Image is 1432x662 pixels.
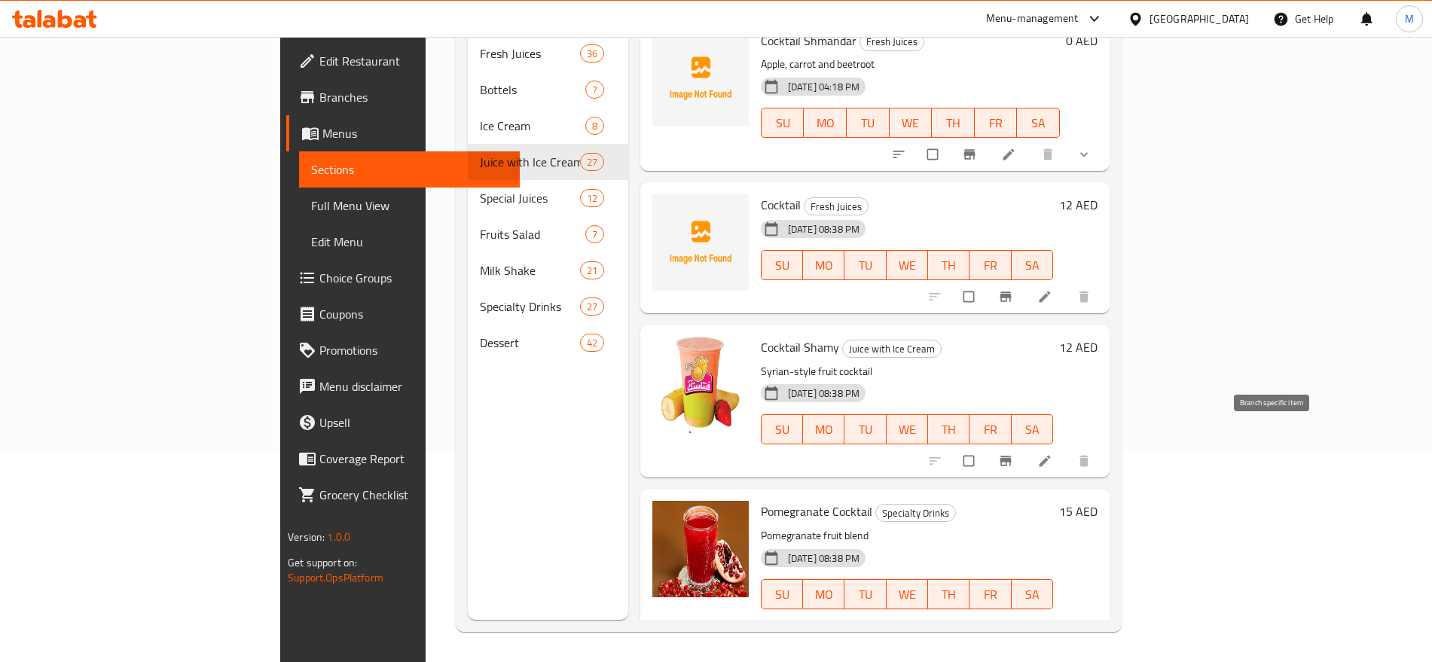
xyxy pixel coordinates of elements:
[652,337,749,433] img: Cocktail Shamy
[319,88,507,106] span: Branches
[976,255,1005,276] span: FR
[847,108,890,138] button: TU
[480,225,585,243] span: Fruits Salad
[954,282,986,311] span: Select to update
[1067,280,1104,313] button: delete
[580,334,604,352] div: items
[1037,289,1055,304] a: Edit menu item
[1037,618,1055,633] a: Edit menu item
[581,264,603,278] span: 21
[934,255,963,276] span: TH
[319,450,507,468] span: Coverage Report
[989,609,1025,642] button: Branch-specific-item
[1067,444,1104,477] button: delete
[893,419,922,441] span: WE
[805,198,868,215] span: Fresh Juices
[581,155,603,169] span: 27
[286,368,519,404] a: Menu disclaimer
[761,362,1053,381] p: Syrian-style fruit cocktail
[761,55,1060,74] p: Apple, carrot and beetroot
[893,255,922,276] span: WE
[468,180,628,216] div: Special Juices12
[875,504,956,522] div: Specialty Drinks
[480,297,580,316] span: Specialty Drinks
[580,261,604,279] div: items
[1023,112,1054,134] span: SA
[1059,194,1098,215] h6: 12 AED
[311,233,507,251] span: Edit Menu
[319,486,507,504] span: Grocery Checklist
[327,527,350,547] span: 1.0.0
[286,260,519,296] a: Choice Groups
[319,52,507,70] span: Edit Restaurant
[1018,584,1047,606] span: SA
[928,250,969,280] button: TH
[893,584,922,606] span: WE
[1405,11,1414,27] span: M
[1012,250,1053,280] button: SA
[934,419,963,441] span: TH
[586,83,603,97] span: 7
[761,526,1053,545] p: Pomegranate fruit blend
[844,579,886,609] button: TU
[480,81,585,99] div: Bottels
[882,138,918,171] button: sort-choices
[981,112,1012,134] span: FR
[1037,453,1055,468] a: Edit menu item
[803,579,844,609] button: MO
[1018,419,1047,441] span: SA
[887,250,928,280] button: WE
[803,250,844,280] button: MO
[468,216,628,252] div: Fruits Salad7
[1017,108,1060,138] button: SA
[468,144,628,180] div: Juice with Ice Cream27
[1001,147,1019,162] a: Edit menu item
[286,332,519,368] a: Promotions
[768,584,797,606] span: SU
[887,579,928,609] button: WE
[809,584,838,606] span: MO
[581,191,603,206] span: 12
[761,500,872,523] span: Pomegranate Cocktail
[768,112,798,134] span: SU
[286,43,519,79] a: Edit Restaurant
[804,197,869,215] div: Fresh Juices
[468,252,628,288] div: Milk Shake21
[1067,609,1104,642] button: delete
[468,325,628,361] div: Dessert42
[976,584,1005,606] span: FR
[581,300,603,314] span: 27
[782,551,866,566] span: [DATE] 08:38 PM
[468,108,628,144] div: Ice Cream8
[1066,30,1098,51] h6: 0 AED
[938,112,969,134] span: TH
[480,44,580,63] span: Fresh Juices
[468,35,628,72] div: Fresh Juices36
[969,579,1011,609] button: FR
[311,160,507,178] span: Sections
[843,340,941,358] span: Juice with Ice Cream
[782,386,866,401] span: [DATE] 08:38 PM
[480,153,580,171] span: Juice with Ice Cream
[969,250,1011,280] button: FR
[761,108,804,138] button: SU
[319,341,507,359] span: Promotions
[809,255,838,276] span: MO
[581,47,603,61] span: 36
[480,334,580,352] span: Dessert
[586,119,603,133] span: 8
[844,414,886,444] button: TU
[761,29,856,52] span: Cocktail Shmandar
[480,261,580,279] span: Milk Shake
[299,151,519,188] a: Sections
[652,501,749,597] img: Pomegranate Cocktail
[480,189,580,207] span: Special Juices
[1150,11,1249,27] div: [GEOGRAPHIC_DATA]
[468,29,628,367] nav: Menu sections
[1067,138,1104,171] button: show more
[480,117,585,135] div: Ice Cream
